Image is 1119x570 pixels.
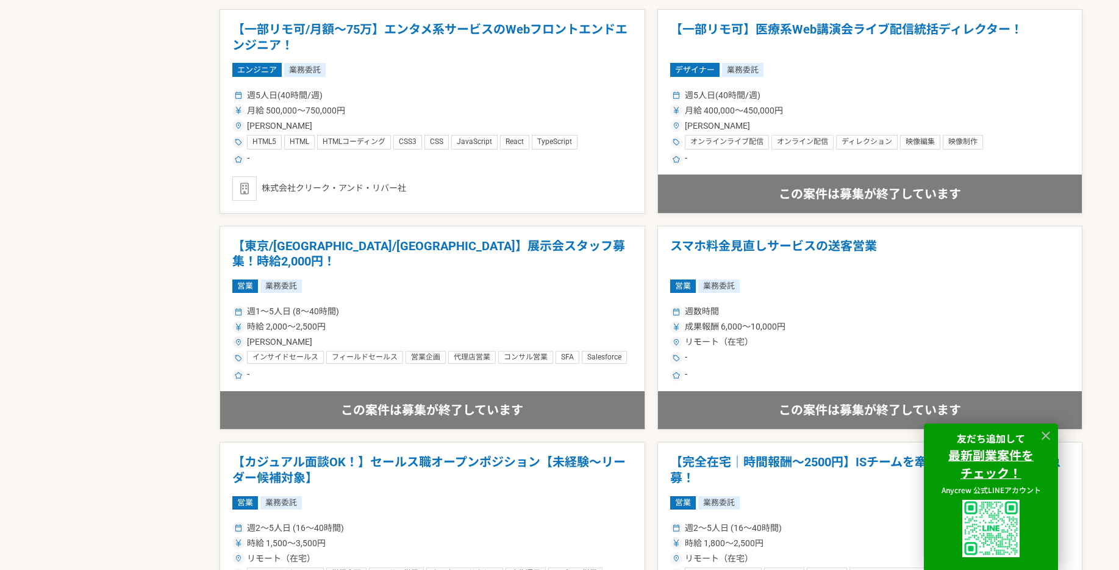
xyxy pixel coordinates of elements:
[430,137,443,147] span: CSS
[685,368,687,383] span: -
[235,122,242,129] img: ico_location_pin-352ac629.svg
[948,137,978,147] span: 映像制作
[247,336,312,348] span: [PERSON_NAME]
[235,339,242,346] img: ico_location_pin-352ac629.svg
[948,449,1034,463] a: 最新副業案件を
[232,239,632,270] h1: 【東京/[GEOGRAPHIC_DATA]/[GEOGRAPHIC_DATA]】展示会スタッフ募集！時給2,000円！
[670,455,1070,486] h1: 【完全在宅｜時間報酬〜2500円】ISチームを牽引するスペシャリスト急募！
[722,63,763,76] span: 業務委託
[670,496,696,510] span: 営業
[962,500,1020,557] img: uploaded%2F9x3B4GYyuJhK5sXzQK62fPT6XL62%2F_1i3i91es70ratxpc0n6.png
[942,485,1041,495] span: Anycrew 公式LINEアカウント
[673,107,680,114] img: ico_currency_yen-76ea2c4c.svg
[260,280,302,293] span: 業務委託
[247,89,323,102] span: 週5人日(40時間/週)
[673,139,680,146] img: ico_tag-f97210f0.svg
[232,455,632,486] h1: 【カジュアル面談OK！】セールス職オープンポジション【未経験〜リーダー候補対象】
[842,137,892,147] span: ディレクション
[247,552,315,565] span: リモート（在宅）
[587,353,621,363] span: Salesforce
[960,466,1021,481] a: チェック！
[235,372,242,379] img: ico_star-c4f7eedc.svg
[247,368,249,383] span: -
[690,137,763,147] span: オンラインライブ配信
[235,92,242,99] img: ico_calendar-4541a85f.svg
[698,496,740,510] span: 業務委託
[232,280,258,293] span: 営業
[232,496,258,510] span: 営業
[284,63,326,76] span: 業務委託
[235,555,242,562] img: ico_location_pin-352ac629.svg
[673,539,680,547] img: ico_currency_yen-76ea2c4c.svg
[670,280,696,293] span: 営業
[247,522,344,535] span: 週2〜5人日 (16〜40時間)
[948,446,1034,464] strong: 最新副業案件を
[673,372,680,379] img: ico_star-c4f7eedc.svg
[247,152,249,167] span: -
[777,137,828,147] span: オンライン配信
[232,176,257,201] img: default_org_logo-42cde973f59100197ec2c8e796e4974ac8490bb5b08a0eb061ff975e4574aa76.png
[260,496,302,510] span: 業務委託
[685,89,760,102] span: 週5人日(40時間/週)
[247,104,345,117] span: 月給 500,000〜750,000円
[673,323,680,331] img: ico_currency_yen-76ea2c4c.svg
[670,63,720,76] span: デザイナー
[247,120,312,132] span: [PERSON_NAME]
[537,137,572,147] span: TypeScript
[235,539,242,547] img: ico_currency_yen-76ea2c4c.svg
[235,156,242,163] img: ico_star-c4f7eedc.svg
[232,63,282,76] span: エンジニア
[235,323,242,331] img: ico_currency_yen-76ea2c4c.svg
[235,524,242,532] img: ico_calendar-4541a85f.svg
[685,351,687,366] span: -
[670,239,1070,270] h1: スマホ料金見直しサービスの送客営業
[454,353,490,363] span: 代理店営業
[685,336,753,348] span: リモート（在宅）
[411,353,440,363] span: 営業企画
[685,152,687,167] span: -
[673,122,680,129] img: ico_location_pin-352ac629.svg
[673,308,680,316] img: ico_calendar-4541a85f.svg
[247,305,339,318] span: 週1〜5人日 (8〜40時間)
[235,355,242,362] img: ico_tag-f97210f0.svg
[673,355,680,362] img: ico_tag-f97210f0.svg
[290,137,309,147] span: HTML
[906,137,935,147] span: 映像編集
[323,137,385,147] span: HTMLコーディング
[685,552,753,565] span: リモート（在宅）
[685,104,783,117] span: 月給 400,000〜450,000円
[698,280,740,293] span: 業務委託
[332,353,398,363] span: フィールドセールス
[235,107,242,114] img: ico_currency_yen-76ea2c4c.svg
[670,22,1070,53] h1: 【一部リモ可】医療系Web講演会ライブ配信統括ディレクター！
[960,464,1021,482] strong: チェック！
[673,156,680,163] img: ico_star-c4f7eedc.svg
[504,353,548,363] span: コンサル営業
[232,176,632,201] div: 株式会社クリーク・アンド・リバー社
[673,555,680,562] img: ico_location_pin-352ac629.svg
[252,137,276,147] span: HTML5
[685,120,750,132] span: [PERSON_NAME]
[399,137,416,147] span: CSS3
[506,137,524,147] span: React
[235,308,242,316] img: ico_calendar-4541a85f.svg
[457,137,492,147] span: JavaScript
[957,431,1025,446] strong: 友だち追加して
[685,320,785,333] span: 成果報酬 6,000〜10,000円
[673,524,680,532] img: ico_calendar-4541a85f.svg
[252,353,318,363] span: インサイドセールス
[232,22,632,53] h1: 【一部リモ可/月額～75万】エンタメ系サービスのWebフロントエンドエンジニア！
[658,175,1082,212] div: この案件は募集が終了しています
[658,391,1082,429] div: この案件は募集が終了しています
[220,391,645,429] div: この案件は募集が終了しています
[673,92,680,99] img: ico_calendar-4541a85f.svg
[247,537,326,550] span: 時給 1,500〜3,500円
[685,522,782,535] span: 週2〜5人日 (16〜40時間)
[247,320,326,333] span: 時給 2,000〜2,500円
[685,537,763,550] span: 時給 1,800〜2,500円
[685,305,719,318] span: 週数時間
[235,139,242,146] img: ico_tag-f97210f0.svg
[673,339,680,346] img: ico_location_pin-352ac629.svg
[561,353,574,363] span: SFA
